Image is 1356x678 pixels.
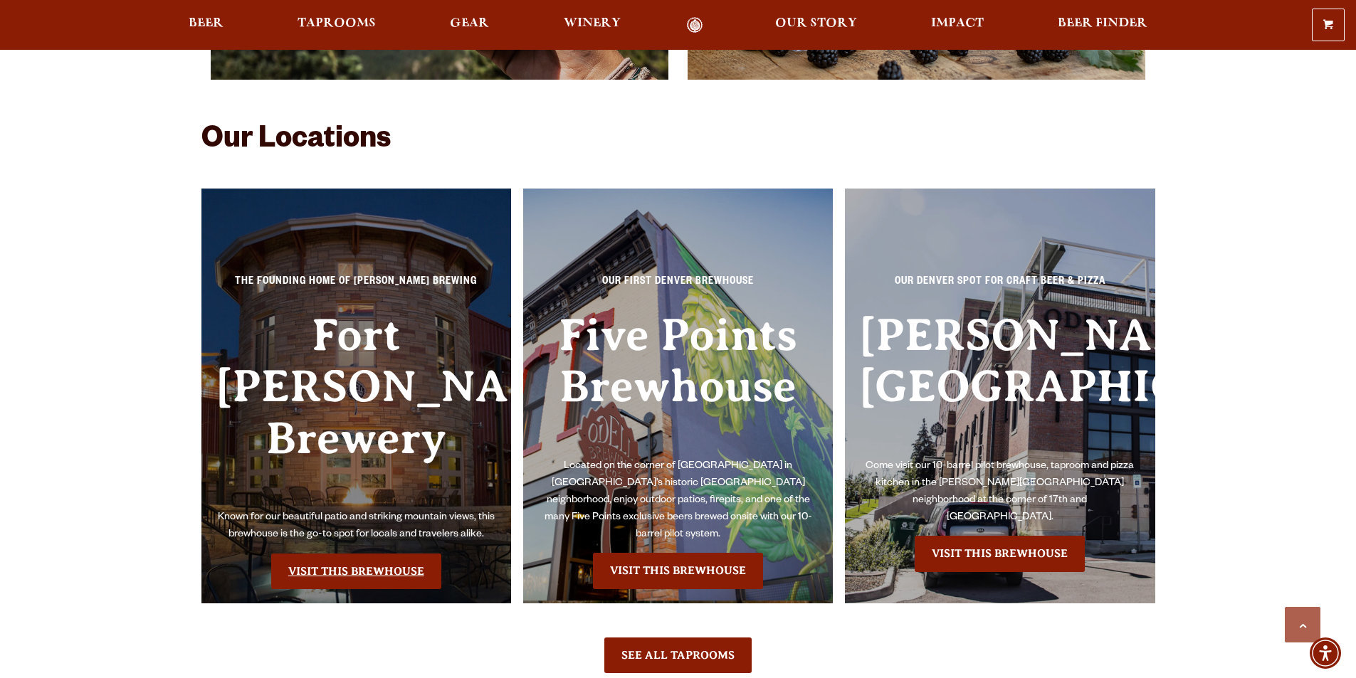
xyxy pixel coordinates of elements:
[1048,17,1157,33] a: Beer Finder
[271,553,441,589] a: Visit the Fort Collin's Brewery & Taproom
[298,18,376,29] span: Taprooms
[441,17,498,33] a: Gear
[1058,18,1147,29] span: Beer Finder
[555,17,630,33] a: Winery
[537,458,819,544] p: Located on the corner of [GEOGRAPHIC_DATA] in [GEOGRAPHIC_DATA]’s historic [GEOGRAPHIC_DATA] neig...
[216,309,498,509] h3: Fort [PERSON_NAME] Brewery
[537,274,819,300] p: Our First Denver Brewhouse
[922,17,993,33] a: Impact
[537,309,819,458] h3: Five Points Brewhouse
[775,18,857,29] span: Our Story
[593,553,763,588] a: Visit the Five Points Brewhouse
[179,17,233,33] a: Beer
[859,458,1141,526] p: Come visit our 10-barrel pilot brewhouse, taproom and pizza kitchen in the [PERSON_NAME][GEOGRAPH...
[859,274,1141,300] p: Our Denver spot for craft beer & pizza
[216,509,498,544] p: Known for our beautiful patio and striking mountain views, this brewhouse is the go-to spot for l...
[766,17,866,33] a: Our Story
[201,125,1155,159] h2: Our Locations
[288,17,385,33] a: Taprooms
[189,18,224,29] span: Beer
[931,18,984,29] span: Impact
[1310,637,1341,669] div: Accessibility Menu
[859,309,1141,458] h3: [PERSON_NAME][GEOGRAPHIC_DATA]
[1285,607,1320,642] a: Scroll to top
[604,637,752,673] a: See All Taprooms
[450,18,489,29] span: Gear
[668,17,722,33] a: Odell Home
[564,18,621,29] span: Winery
[216,274,498,300] p: The Founding Home of [PERSON_NAME] Brewing
[915,536,1085,571] a: Visit the Sloan’s Lake Brewhouse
